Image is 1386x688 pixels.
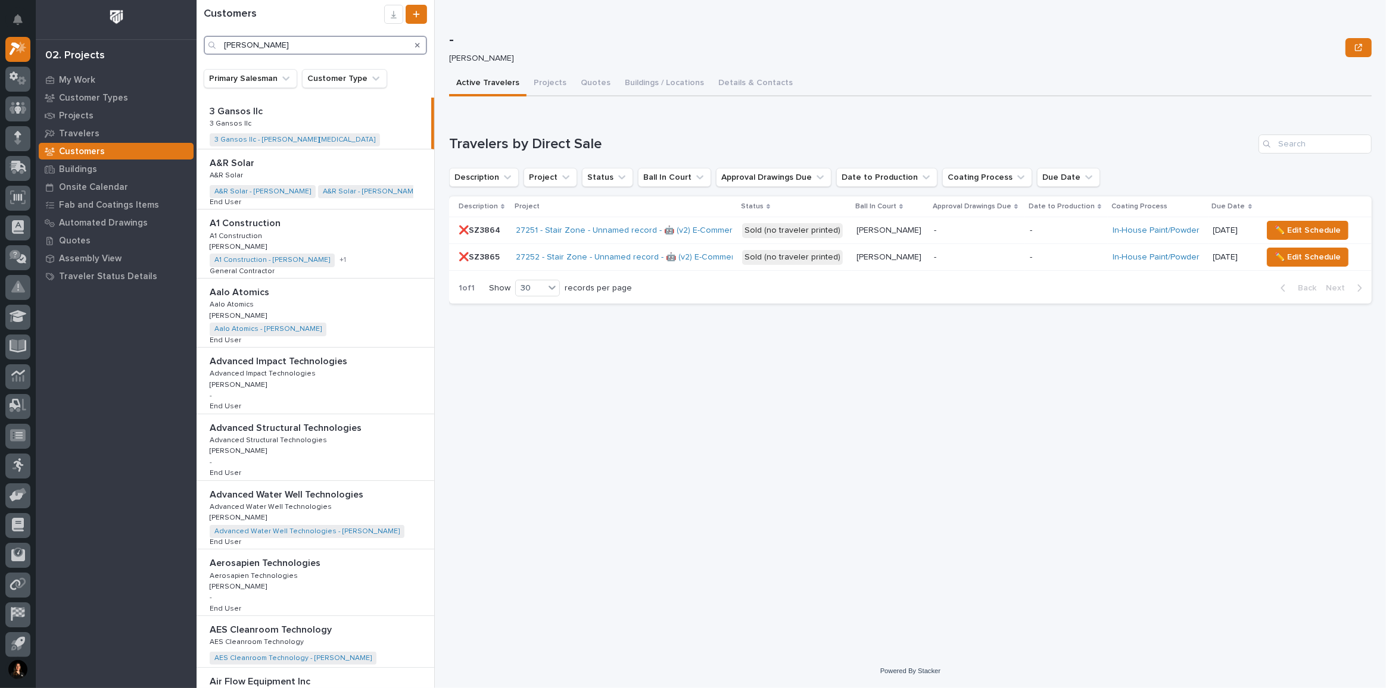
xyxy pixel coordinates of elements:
[1267,221,1348,240] button: ✏️ Edit Schedule
[210,536,244,546] p: End User
[1030,226,1103,236] p: -
[210,487,366,501] p: Advanced Water Well Technologies
[59,164,97,175] p: Buildings
[302,69,387,88] button: Customer Type
[210,467,244,477] p: End User
[1275,250,1341,264] span: ✏️ Edit Schedule
[210,636,306,646] p: AES Cleanroom Technology
[1259,135,1372,154] input: Search
[210,367,318,378] p: Advanced Impact Technologies
[210,501,334,511] p: Advanced Water Well Technologies
[459,250,502,262] p: ❌SZ3865
[1113,252,1200,262] a: In-House Paint/Powder
[59,93,128,104] p: Customer Types
[210,379,269,389] p: [PERSON_NAME]
[197,98,434,149] a: 3 Gansos llc3 Gansos llc 3 Gansos llc3 Gansos llc 3 Gansos llc - [PERSON_NAME][MEDICAL_DATA]
[210,511,269,522] p: [PERSON_NAME]
[1111,200,1167,213] p: Coating Process
[210,400,244,411] p: End User
[638,168,711,187] button: Ball In Court
[210,434,329,445] p: Advanced Structural Technologies
[880,667,940,674] a: Powered By Stacker
[515,200,540,213] p: Project
[210,117,254,128] p: 3 Gansos llc
[210,458,212,467] p: -
[942,168,1032,187] button: Coating Process
[210,593,212,602] p: -
[210,580,269,591] p: [PERSON_NAME]
[1213,252,1253,262] p: [DATE]
[1326,283,1352,293] span: Next
[1291,283,1316,293] span: Back
[197,616,434,668] a: AES Cleanroom TechnologyAES Cleanroom Technology AES Cleanroom TechnologyAES Cleanroom Technology...
[204,8,384,21] h1: Customers
[204,36,427,55] input: Search
[5,657,30,682] button: users-avatar
[1213,226,1253,236] p: [DATE]
[1275,223,1341,237] span: ✏️ Edit Schedule
[59,236,91,246] p: Quotes
[716,168,831,187] button: Approval Drawings Due
[197,279,434,348] a: Aalo AtomicsAalo Atomics Aalo AtomicsAalo Atomics [PERSON_NAME][PERSON_NAME] Aalo Atomics - [PERS...
[856,223,924,236] p: [PERSON_NAME]
[1212,200,1245,213] p: Due Date
[36,196,197,214] a: Fab and Coatings Items
[516,282,544,295] div: 30
[449,244,1372,271] tr: ❌SZ3865❌SZ3865 27252 - Stair Zone - Unnamed record - 🤖 (v2) E-Commerce Order with Fab Item Sold (...
[459,223,503,236] p: ❌SZ3864
[36,89,197,107] a: Customer Types
[742,250,843,265] div: Sold (no traveler printed)
[210,284,272,298] p: Aalo Atomics
[449,32,1341,49] p: -
[210,445,269,455] p: [PERSON_NAME]
[1113,226,1200,236] a: In-House Paint/Powder
[36,267,197,285] a: Traveler Status Details
[449,71,527,96] button: Active Travelers
[105,6,127,28] img: Workspace Logo
[36,124,197,142] a: Travelers
[59,111,94,121] p: Projects
[210,196,244,207] p: End User
[214,136,375,144] a: 3 Gansos llc - [PERSON_NAME][MEDICAL_DATA]
[210,309,269,320] p: [PERSON_NAME]
[210,392,212,400] p: -
[197,549,434,616] a: Aerosapien TechnologiesAerosapien Technologies Aerosapien TechnologiesAerosapien Technologies [PE...
[5,7,30,32] button: Notifications
[934,252,1020,262] p: -
[574,71,618,96] button: Quotes
[1321,283,1372,293] button: Next
[45,49,105,62] div: 02. Projects
[449,136,1254,153] h1: Travelers by Direct Sale
[210,298,256,309] p: Aalo Atomics
[618,71,711,96] button: Buildings / Locations
[15,14,30,33] div: Notifications
[36,232,197,249] a: Quotes
[214,256,330,264] a: A1 Construction - [PERSON_NAME]
[742,223,843,238] div: Sold (no traveler printed)
[59,254,122,264] p: Assembly View
[565,283,632,293] p: records per page
[210,169,245,180] p: A&R Solar
[59,182,128,193] p: Onsite Calendar
[59,218,148,229] p: Automated Drawings
[214,187,311,196] a: A&R Solar - [PERSON_NAME]
[59,146,105,157] p: Customers
[214,527,400,536] a: Advanced Water Well Technologies - [PERSON_NAME]
[1037,168,1100,187] button: Due Date
[59,271,157,282] p: Traveler Status Details
[210,420,364,434] p: Advanced Structural Technologies
[711,71,800,96] button: Details & Contacts
[582,168,633,187] button: Status
[449,54,1336,64] p: [PERSON_NAME]
[197,149,434,209] a: A&R SolarA&R Solar A&R SolarA&R Solar A&R Solar - [PERSON_NAME] A&R Solar - [PERSON_NAME] End Use...
[527,71,574,96] button: Projects
[36,249,197,267] a: Assembly View
[1271,283,1321,293] button: Back
[489,283,510,293] p: Show
[449,168,519,187] button: Description
[59,200,159,211] p: Fab and Coatings Items
[210,334,244,345] p: End User
[36,107,197,124] a: Projects
[741,200,764,213] p: Status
